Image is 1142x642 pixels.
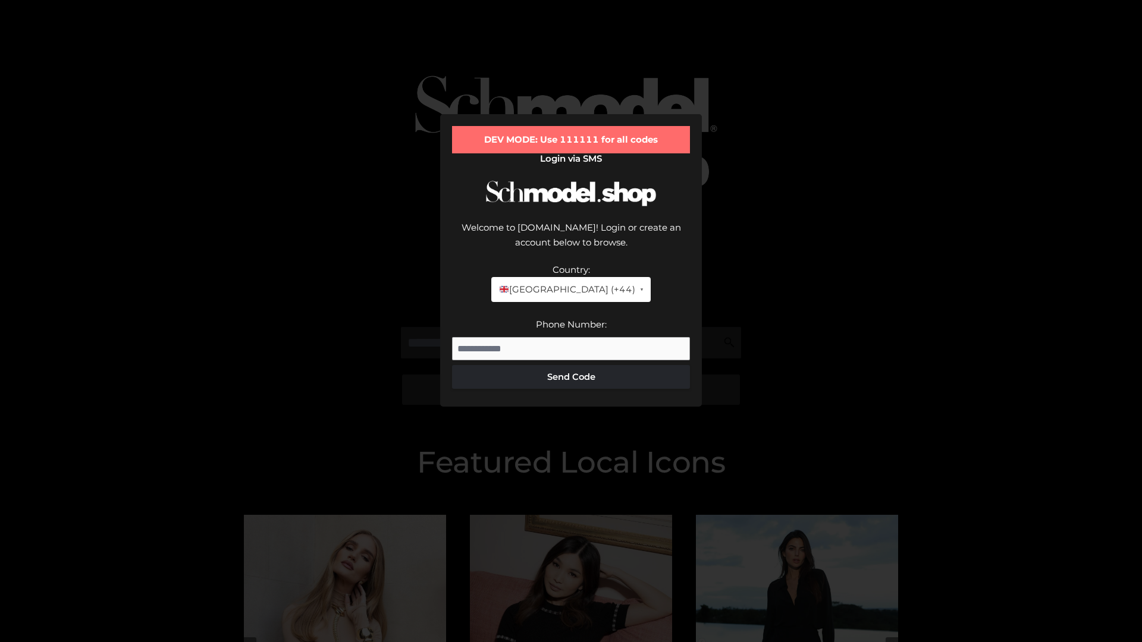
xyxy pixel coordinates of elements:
h2: Login via SMS [452,153,690,164]
label: Phone Number: [536,319,607,330]
label: Country: [553,264,590,275]
span: [GEOGRAPHIC_DATA] (+44) [498,282,635,297]
div: Welcome to [DOMAIN_NAME]! Login or create an account below to browse. [452,220,690,262]
button: Send Code [452,365,690,389]
img: 🇬🇧 [500,285,509,294]
img: Schmodel Logo [482,170,660,217]
div: DEV MODE: Use 111111 for all codes [452,126,690,153]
